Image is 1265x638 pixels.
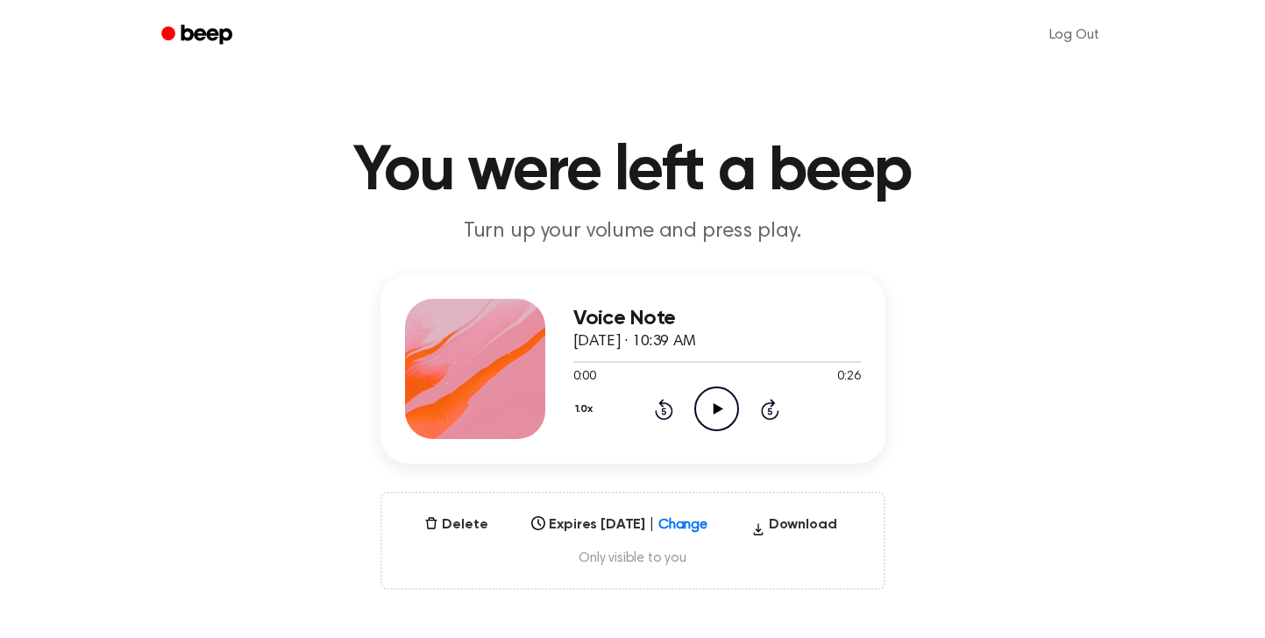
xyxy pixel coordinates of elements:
span: 0:26 [837,368,860,386]
button: 1.0x [573,394,600,424]
p: Turn up your volume and press play. [296,217,970,246]
span: 0:00 [573,368,596,386]
h3: Voice Note [573,307,861,330]
a: Beep [149,18,248,53]
h1: You were left a beep [184,140,1082,203]
button: Download [744,514,844,542]
button: Delete [417,514,494,535]
span: [DATE] · 10:39 AM [573,334,696,350]
span: Only visible to you [403,549,863,567]
a: Log Out [1032,14,1117,56]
